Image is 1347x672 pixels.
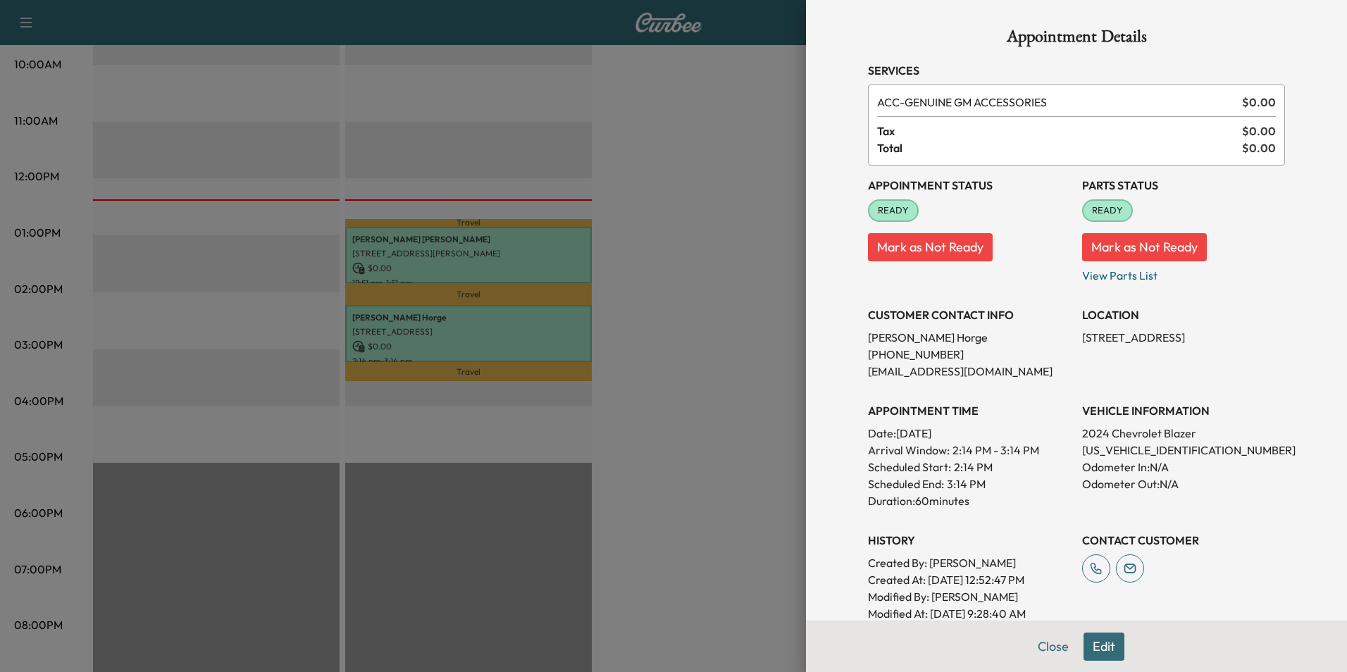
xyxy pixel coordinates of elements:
[868,554,1071,571] p: Created By : [PERSON_NAME]
[868,28,1285,51] h1: Appointment Details
[947,475,986,492] p: 3:14 PM
[1084,633,1124,661] button: Edit
[1082,425,1285,442] p: 2024 Chevrolet Blazer
[868,442,1071,459] p: Arrival Window:
[1082,177,1285,194] h3: Parts Status
[1082,459,1285,475] p: Odometer In: N/A
[868,532,1071,549] h3: History
[1082,532,1285,549] h3: CONTACT CUSTOMER
[1082,233,1207,261] button: Mark as Not Ready
[868,492,1071,509] p: Duration: 60 minutes
[868,306,1071,323] h3: CUSTOMER CONTACT INFO
[1242,123,1276,139] span: $ 0.00
[1082,306,1285,323] h3: LOCATION
[868,329,1071,346] p: [PERSON_NAME] Horge
[868,233,993,261] button: Mark as Not Ready
[877,94,1236,111] span: GENUINE GM ACCESSORIES
[1082,402,1285,419] h3: VEHICLE INFORMATION
[1242,139,1276,156] span: $ 0.00
[1029,633,1078,661] button: Close
[877,139,1242,156] span: Total
[952,442,1039,459] span: 2:14 PM - 3:14 PM
[954,459,993,475] p: 2:14 PM
[868,588,1071,605] p: Modified By : [PERSON_NAME]
[868,459,951,475] p: Scheduled Start:
[1082,442,1285,459] p: [US_VEHICLE_IDENTIFICATION_NUMBER]
[1082,261,1285,284] p: View Parts List
[1082,475,1285,492] p: Odometer Out: N/A
[868,62,1285,79] h3: Services
[877,123,1242,139] span: Tax
[868,346,1071,363] p: [PHONE_NUMBER]
[868,425,1071,442] p: Date: [DATE]
[868,475,944,492] p: Scheduled End:
[1084,204,1131,218] span: READY
[869,204,917,218] span: READY
[868,571,1071,588] p: Created At : [DATE] 12:52:47 PM
[1082,329,1285,346] p: [STREET_ADDRESS]
[868,177,1071,194] h3: Appointment Status
[868,363,1071,380] p: [EMAIL_ADDRESS][DOMAIN_NAME]
[868,605,1071,622] p: Modified At : [DATE] 9:28:40 AM
[868,402,1071,419] h3: APPOINTMENT TIME
[1242,94,1276,111] span: $ 0.00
